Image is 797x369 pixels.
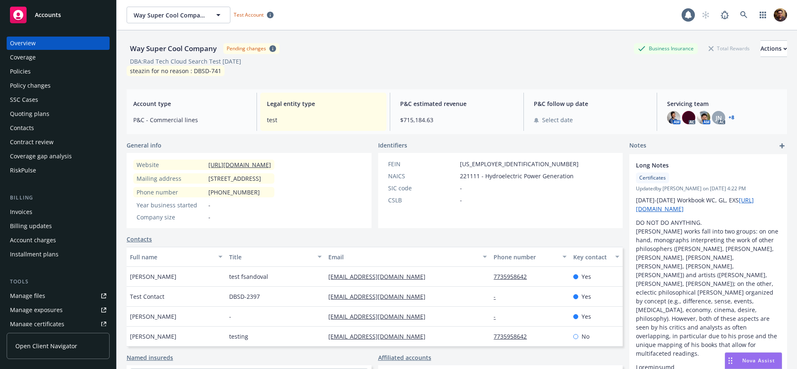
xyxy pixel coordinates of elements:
[716,7,733,23] a: Report a Bug
[325,247,490,267] button: Email
[35,12,61,18] span: Accounts
[378,353,431,362] a: Affiliated accounts
[636,185,780,192] span: Updated by [PERSON_NAME] on [DATE] 4:22 PM
[127,7,230,23] button: Way Super Cool Company
[534,99,647,108] span: P&C follow up date
[229,253,313,261] div: Title
[7,289,110,303] a: Manage files
[629,141,646,151] span: Notes
[234,11,264,18] span: Test Account
[10,150,72,163] div: Coverage gap analysis
[716,113,722,122] span: JN
[636,196,780,213] p: [DATE]-[DATE] Workbook WC, GL, EXS
[10,248,59,261] div: Installment plans
[494,332,533,340] a: 7735958642
[494,273,533,280] a: 7735958642
[639,174,666,182] span: Certificates
[7,93,110,106] a: SSC Cases
[7,79,110,92] a: Policy changes
[7,51,110,64] a: Coverage
[130,272,176,281] span: [PERSON_NAME]
[10,65,31,78] div: Policies
[777,141,787,151] a: add
[10,135,54,149] div: Contract review
[10,164,36,177] div: RiskPulse
[697,111,710,124] img: photo
[127,353,173,362] a: Named insureds
[7,205,110,219] a: Invoices
[460,160,579,168] span: [US_EMPLOYER_IDENTIFICATION_NUMBER]
[223,43,279,54] span: Pending changes
[328,273,432,280] a: [EMAIL_ADDRESS][DOMAIN_NAME]
[460,184,462,192] span: -
[667,99,780,108] span: Servicing team
[133,116,247,124] span: P&C - Commercial lines
[460,196,462,204] span: -
[127,66,225,76] div: steazin for no reason : DBSD-741
[573,253,610,261] div: Key contact
[7,37,110,50] a: Overview
[10,37,36,50] div: Overview
[7,234,110,247] a: Account charges
[725,353,736,369] div: Drag to move
[328,312,432,320] a: [EMAIL_ADDRESS][DOMAIN_NAME]
[229,332,248,341] span: testing
[10,51,36,64] div: Coverage
[127,141,161,150] span: General info
[7,317,110,331] a: Manage certificates
[10,79,51,92] div: Policy changes
[10,234,56,247] div: Account charges
[494,293,502,300] a: -
[774,8,787,22] img: photo
[137,174,205,183] div: Mailing address
[7,194,110,202] div: Billing
[10,219,52,233] div: Billing updates
[378,141,407,150] span: Identifiers
[130,292,164,301] span: Test Contact
[682,111,695,124] img: photo
[636,218,780,358] p: DO NOT DO ANYTHING. [PERSON_NAME] works fall into two groups: on one hand, monographs interpretin...
[229,272,268,281] span: test fsandoval
[7,107,110,121] a: Quoting plans
[137,188,205,197] div: Phone number
[229,292,260,301] span: DBSD-2397
[494,312,502,320] a: -
[7,150,110,163] a: Coverage gap analysis
[134,11,205,20] span: Way Super Cool Company
[137,213,205,221] div: Company size
[582,332,589,341] span: No
[388,172,457,180] div: NAICS
[229,312,231,321] span: -
[10,107,49,121] div: Quoting plans
[328,293,432,300] a: [EMAIL_ADDRESS][DOMAIN_NAME]
[7,303,110,317] a: Manage exposures
[10,303,63,317] div: Manage exposures
[582,312,591,321] span: Yes
[15,342,77,350] span: Open Client Navigator
[137,201,205,209] div: Year business started
[760,40,787,57] button: Actions
[582,292,591,301] span: Yes
[208,174,261,183] span: [STREET_ADDRESS]
[130,253,213,261] div: Full name
[10,205,32,219] div: Invoices
[400,116,513,124] span: $715,184.63
[230,10,277,19] span: Test Account
[227,45,266,52] div: Pending changes
[736,7,752,23] a: Search
[328,332,432,340] a: [EMAIL_ADDRESS][DOMAIN_NAME]
[400,99,513,108] span: P&C estimated revenue
[725,352,782,369] button: Nova Assist
[582,272,591,281] span: Yes
[7,278,110,286] div: Tools
[490,247,570,267] button: Phone number
[388,160,457,168] div: FEIN
[7,3,110,27] a: Accounts
[729,115,734,120] a: +8
[127,43,220,54] div: Way Super Cool Company
[755,7,771,23] a: Switch app
[636,161,759,170] span: Long Notes
[388,184,457,192] div: SIC code
[137,160,205,169] div: Website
